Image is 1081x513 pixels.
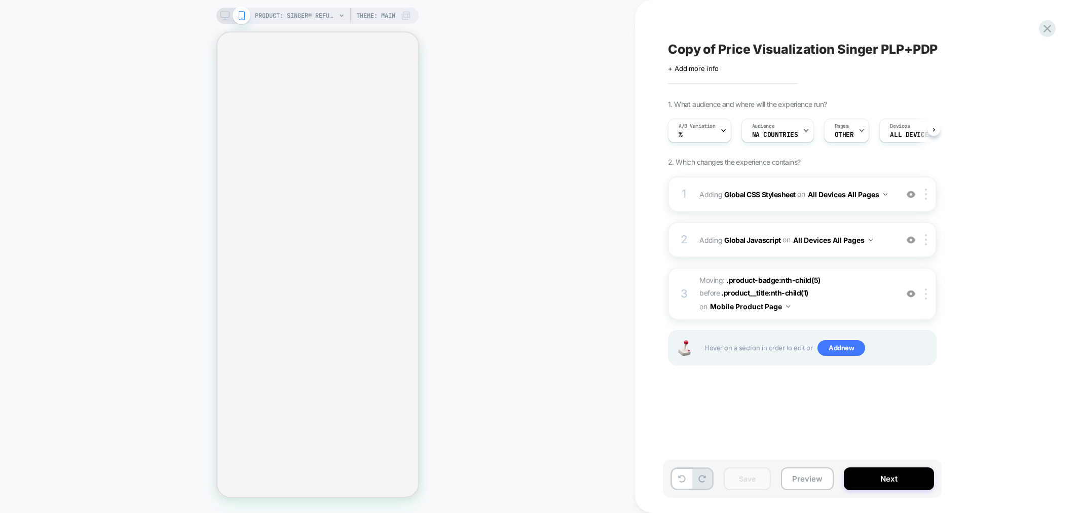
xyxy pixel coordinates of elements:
span: OTHER [835,131,854,138]
div: 1 [679,184,689,204]
span: .product-badge:nth-child(5) [726,276,820,284]
span: Theme: MAIN [356,8,395,24]
button: Mobile Product Page [710,299,790,314]
span: Devices [890,123,910,130]
div: 2 [679,230,689,250]
span: NA countries [752,131,798,138]
img: crossed eye [907,236,915,244]
span: .product__title:nth-child(1) [721,288,808,297]
img: Joystick [674,340,694,356]
img: close [925,288,927,300]
span: ALL DEVICES [890,131,932,138]
span: on [782,233,790,246]
span: Add new [817,340,865,356]
button: Preview [781,467,834,490]
b: Global CSS Stylesheet [724,190,796,198]
img: close [925,234,927,245]
span: A/B Variation [679,123,716,130]
b: Global Javascript [724,235,781,244]
span: Moving: [699,274,892,314]
img: crossed eye [907,289,915,298]
img: down arrow [869,239,873,241]
span: Adding [699,187,892,202]
span: on [699,300,707,313]
span: % [679,131,683,138]
span: Copy of Price Visualization Singer PLP+PDP [668,42,938,57]
button: Save [724,467,771,490]
img: down arrow [786,305,790,308]
span: PRODUCT: SINGER® Refurbished 62C Brilliance™ Plus Sewing Machine with Extension Table [255,8,336,24]
img: close [925,189,927,200]
span: 1. What audience and where will the experience run? [668,100,827,108]
div: 3 [679,284,689,304]
button: All Devices All Pages [793,233,873,247]
span: Pages [835,123,849,130]
img: down arrow [883,193,887,196]
span: + Add more info [668,64,719,72]
button: All Devices All Pages [808,187,887,202]
span: Adding [699,233,892,247]
span: before [699,288,720,297]
button: Next [844,467,934,490]
span: on [797,188,805,200]
span: Audience [752,123,775,130]
span: 2. Which changes the experience contains? [668,158,800,166]
img: crossed eye [907,190,915,199]
span: Hover on a section in order to edit or [704,340,930,356]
